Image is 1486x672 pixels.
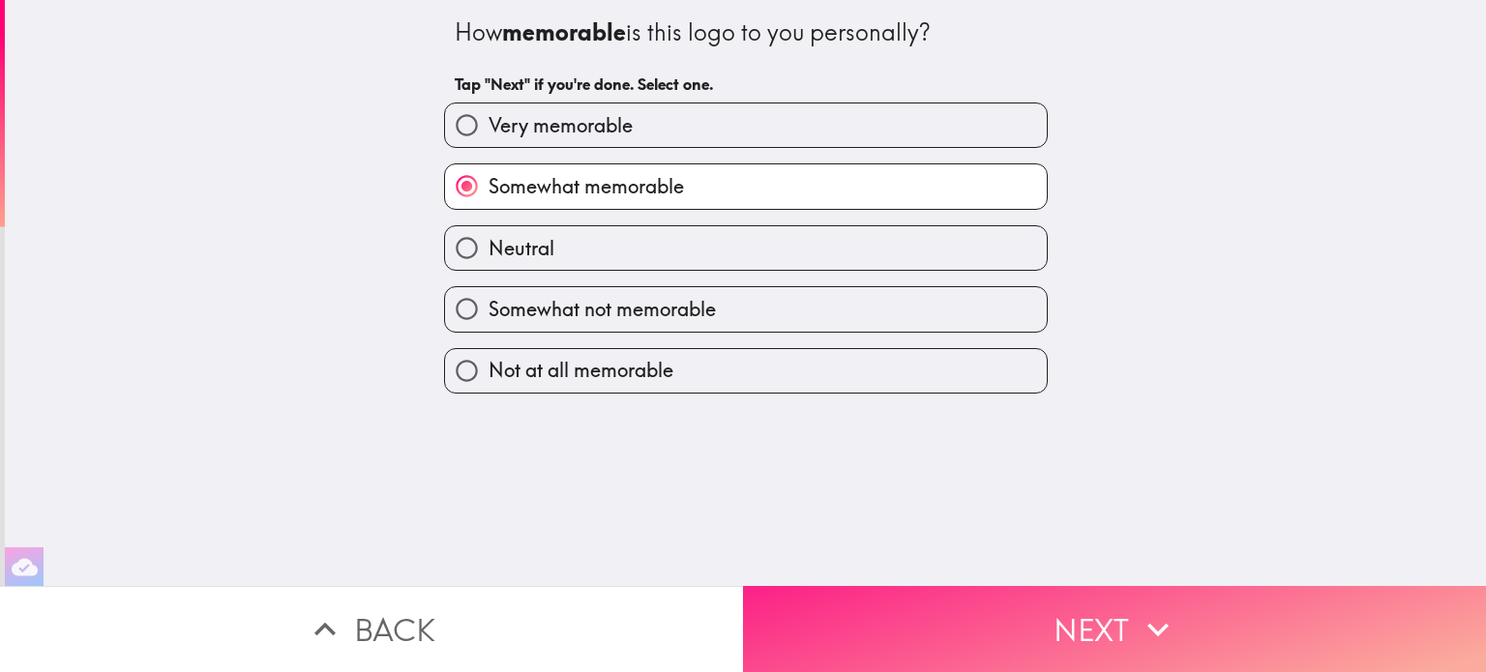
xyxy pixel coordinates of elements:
span: Very memorable [489,112,633,139]
button: Not at all memorable [445,349,1047,393]
button: Somewhat not memorable [445,287,1047,331]
h6: Tap "Next" if you're done. Select one. [455,73,1037,95]
span: Somewhat memorable [489,173,684,200]
button: Very memorable [445,103,1047,147]
span: Somewhat not memorable [489,296,716,323]
span: Neutral [489,235,554,262]
b: memorable [502,17,626,46]
button: Next [743,586,1486,672]
button: Somewhat memorable [445,164,1047,208]
button: Neutral [445,226,1047,270]
span: Not at all memorable [489,357,673,384]
div: How is this logo to you personally? [455,16,1037,49]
